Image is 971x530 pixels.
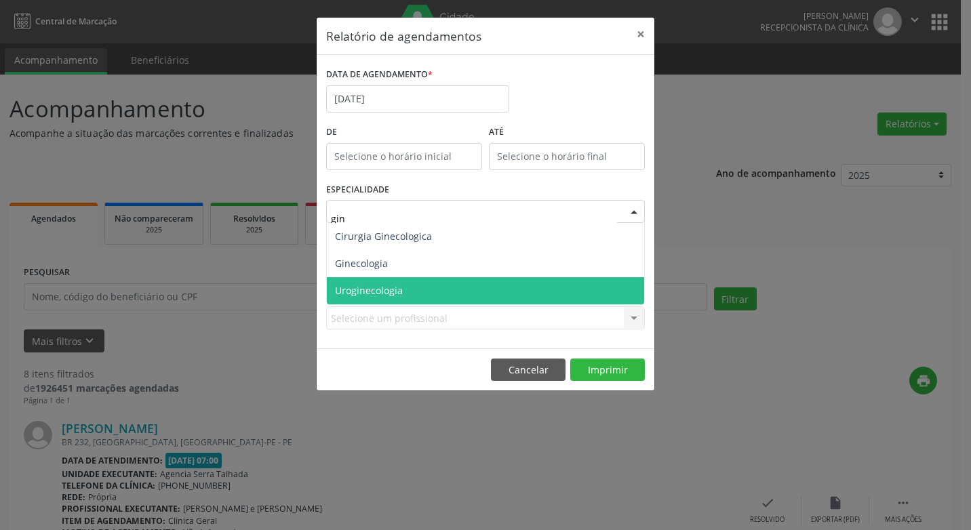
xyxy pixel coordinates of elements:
[326,85,509,113] input: Selecione uma data ou intervalo
[326,180,389,201] label: ESPECIALIDADE
[326,122,482,143] label: De
[627,18,654,51] button: Close
[326,64,433,85] label: DATA DE AGENDAMENTO
[335,284,403,297] span: Uroginecologia
[331,205,617,232] input: Seleciona uma especialidade
[570,359,645,382] button: Imprimir
[326,143,482,170] input: Selecione o horário inicial
[489,143,645,170] input: Selecione o horário final
[335,257,388,270] span: Ginecologia
[489,122,645,143] label: ATÉ
[326,27,481,45] h5: Relatório de agendamentos
[335,230,432,243] span: Cirurgia Ginecologica
[491,359,566,382] button: Cancelar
